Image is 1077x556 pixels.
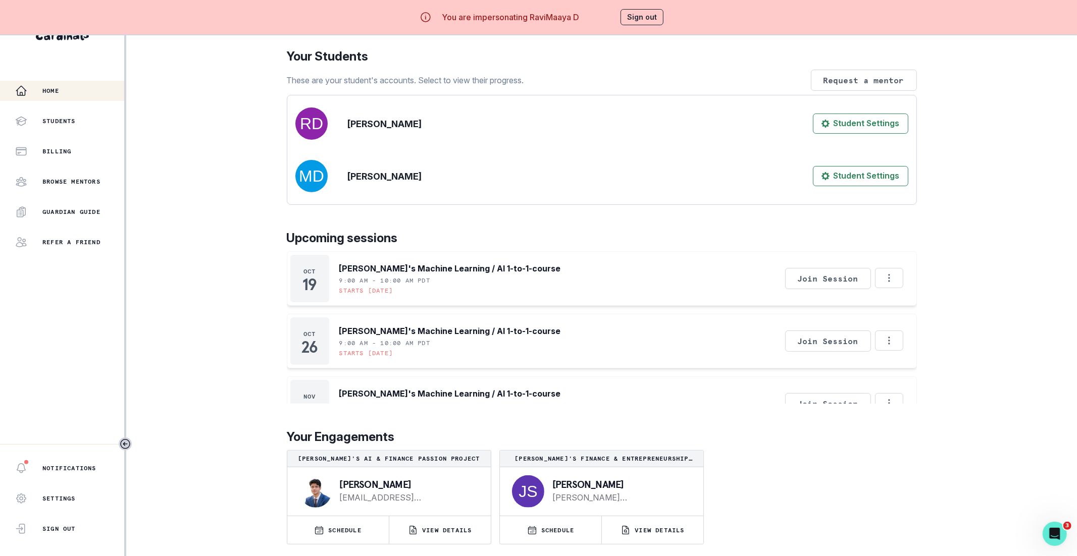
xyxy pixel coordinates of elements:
button: Options [875,268,903,288]
p: Refer a friend [42,238,100,246]
img: svg [295,107,328,140]
p: [PERSON_NAME]'s Machine Learning / AI 1-to-1-course [339,387,561,400]
p: [PERSON_NAME] [348,117,422,131]
p: Settings [42,494,76,503]
p: Oct [303,330,316,338]
p: Billing [42,147,71,155]
button: VIEW DETAILS [389,516,491,544]
p: Guardian Guide [42,208,100,216]
iframe: Intercom live chat [1043,522,1067,546]
button: Request a mentor [811,70,917,91]
img: svg [512,475,544,508]
button: Student Settings [813,166,908,186]
p: Upcoming sessions [287,229,917,247]
p: [PERSON_NAME]'s Machine Learning / AI 1-to-1-course [339,262,561,274]
button: Sign out [621,9,663,25]
button: Join Session [785,330,871,352]
p: VIEW DETAILS [422,526,472,534]
p: SCHEDULE [328,526,362,534]
p: [PERSON_NAME]'s Machine Learning / AI 1-to-1-course [339,325,561,337]
p: 9:00 AM - 10:00 AM PDT [339,276,430,285]
button: VIEW DETAILS [602,516,703,544]
button: Toggle sidebar [119,437,132,451]
p: These are your student's accounts. Select to view their progress. [287,74,524,86]
a: [EMAIL_ADDRESS][DOMAIN_NAME] [340,491,475,504]
p: SCHEDULE [541,526,575,534]
a: [PERSON_NAME][EMAIL_ADDRESS][DOMAIN_NAME] [552,491,687,504]
p: 9:00 AM - 10:00 AM PST [339,402,430,410]
p: Oct [303,267,316,275]
button: SCHEDULE [287,516,389,544]
p: [PERSON_NAME] [552,479,687,489]
p: VIEW DETAILS [635,526,684,534]
p: 19 [302,280,316,290]
span: 3 [1063,522,1071,530]
button: Join Session [785,268,871,289]
p: Notifications [42,464,96,472]
p: Students [42,117,76,125]
p: Your Engagements [287,428,917,446]
p: Home [42,87,59,95]
p: [PERSON_NAME] [340,479,475,489]
p: 9:00 AM - 10:00 AM PDT [339,339,430,347]
p: [PERSON_NAME]'s AI & Finance Passion Project [291,455,487,463]
p: [PERSON_NAME] [348,170,422,183]
p: Starts [DATE] [339,287,393,295]
p: Starts [DATE] [339,349,393,357]
p: [PERSON_NAME]'s Finance & Entrepreneurship Passion Project [504,455,699,463]
p: Sign Out [42,525,76,533]
p: You are impersonating RaviMaaya D [442,11,579,23]
p: Nov [303,393,316,401]
p: Your Students [287,47,917,66]
button: Student Settings [813,114,908,134]
button: Options [875,393,903,413]
img: svg [295,160,328,192]
button: Options [875,330,903,351]
button: Join Session [785,393,871,414]
p: Browse Mentors [42,178,100,186]
p: 26 [301,342,317,352]
button: SCHEDULE [500,516,601,544]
